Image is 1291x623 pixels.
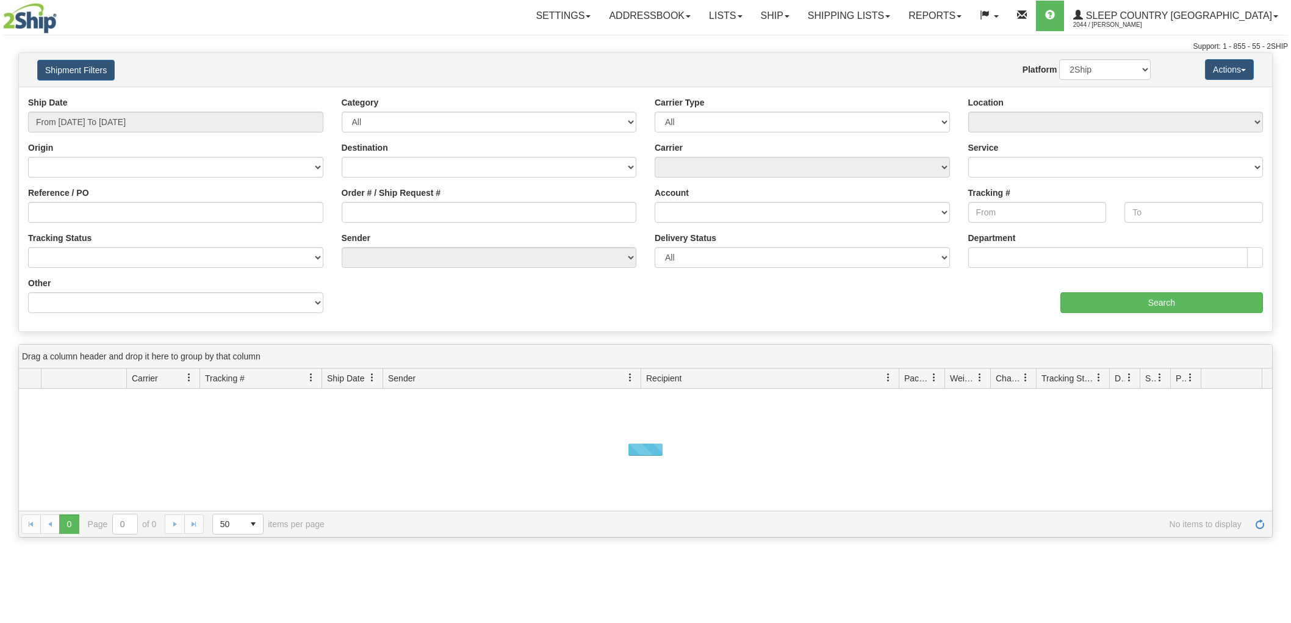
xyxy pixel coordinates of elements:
span: No items to display [342,519,1242,529]
input: From [968,202,1107,223]
span: select [243,514,263,534]
input: To [1124,202,1263,223]
label: Account [655,187,689,199]
a: Shipment Issues filter column settings [1149,367,1170,388]
span: Sleep Country [GEOGRAPHIC_DATA] [1083,10,1272,21]
span: Sender [388,372,415,384]
label: Location [968,96,1004,109]
a: Tracking Status filter column settings [1088,367,1109,388]
a: Ship Date filter column settings [362,367,383,388]
span: Packages [904,372,930,384]
a: Delivery Status filter column settings [1119,367,1140,388]
div: grid grouping header [19,345,1272,369]
a: Settings [527,1,600,31]
label: Reference / PO [28,187,89,199]
span: 50 [220,518,236,530]
span: 2044 / [PERSON_NAME] [1073,19,1165,31]
input: Search [1060,292,1263,313]
label: Tracking Status [28,232,92,244]
span: Page sizes drop down [212,514,264,535]
div: Support: 1 - 855 - 55 - 2SHIP [3,41,1288,52]
span: Weight [950,372,976,384]
label: Order # / Ship Request # [342,187,441,199]
label: Sender [342,232,370,244]
a: Pickup Status filter column settings [1180,367,1201,388]
a: Tracking # filter column settings [301,367,322,388]
a: Ship [752,1,799,31]
label: Origin [28,142,53,154]
a: Refresh [1250,514,1270,534]
span: Recipient [646,372,681,384]
label: Carrier [655,142,683,154]
span: Ship Date [327,372,364,384]
label: Service [968,142,999,154]
a: Packages filter column settings [924,367,944,388]
span: Tracking Status [1041,372,1095,384]
label: Other [28,277,51,289]
span: Shipment Issues [1145,372,1156,384]
a: Charge filter column settings [1015,367,1036,388]
a: Lists [700,1,751,31]
label: Department [968,232,1016,244]
img: logo2044.jpg [3,3,57,34]
label: Tracking # [968,187,1010,199]
span: Tracking # [205,372,245,384]
a: Carrier filter column settings [179,367,200,388]
a: Recipient filter column settings [878,367,899,388]
label: Delivery Status [655,232,716,244]
label: Platform [1023,63,1057,76]
span: Delivery Status [1115,372,1125,384]
a: Sleep Country [GEOGRAPHIC_DATA] 2044 / [PERSON_NAME] [1064,1,1287,31]
button: Shipment Filters [37,60,115,81]
a: Weight filter column settings [969,367,990,388]
label: Carrier Type [655,96,704,109]
label: Category [342,96,379,109]
span: Charge [996,372,1021,384]
a: Reports [899,1,971,31]
a: Sender filter column settings [620,367,641,388]
a: Shipping lists [799,1,899,31]
a: Addressbook [600,1,700,31]
span: Carrier [132,372,158,384]
span: Page of 0 [88,514,157,535]
label: Ship Date [28,96,68,109]
span: Page 0 [59,514,79,534]
span: Pickup Status [1176,372,1186,384]
span: items per page [212,514,325,535]
label: Destination [342,142,388,154]
button: Actions [1205,59,1254,80]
